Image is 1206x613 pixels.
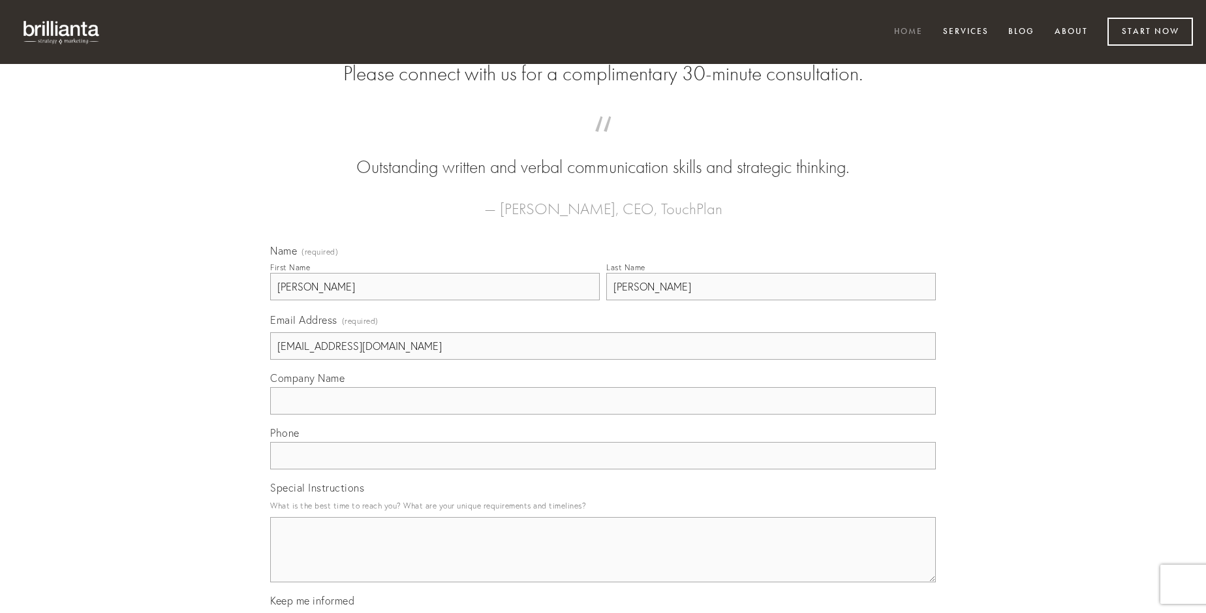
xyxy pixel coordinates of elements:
[270,61,936,86] h2: Please connect with us for a complimentary 30-minute consultation.
[270,262,310,272] div: First Name
[291,129,915,155] span: “
[291,129,915,180] blockquote: Outstanding written and verbal communication skills and strategic thinking.
[270,244,297,257] span: Name
[342,312,379,330] span: (required)
[301,248,338,256] span: (required)
[886,22,931,43] a: Home
[270,371,345,385] span: Company Name
[270,481,364,494] span: Special Instructions
[270,426,300,439] span: Phone
[1107,18,1193,46] a: Start Now
[13,13,111,51] img: brillianta - research, strategy, marketing
[1000,22,1043,43] a: Blog
[270,497,936,514] p: What is the best time to reach you? What are your unique requirements and timelines?
[935,22,997,43] a: Services
[606,262,645,272] div: Last Name
[291,180,915,222] figcaption: — [PERSON_NAME], CEO, TouchPlan
[270,313,337,326] span: Email Address
[270,594,354,607] span: Keep me informed
[1046,22,1096,43] a: About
